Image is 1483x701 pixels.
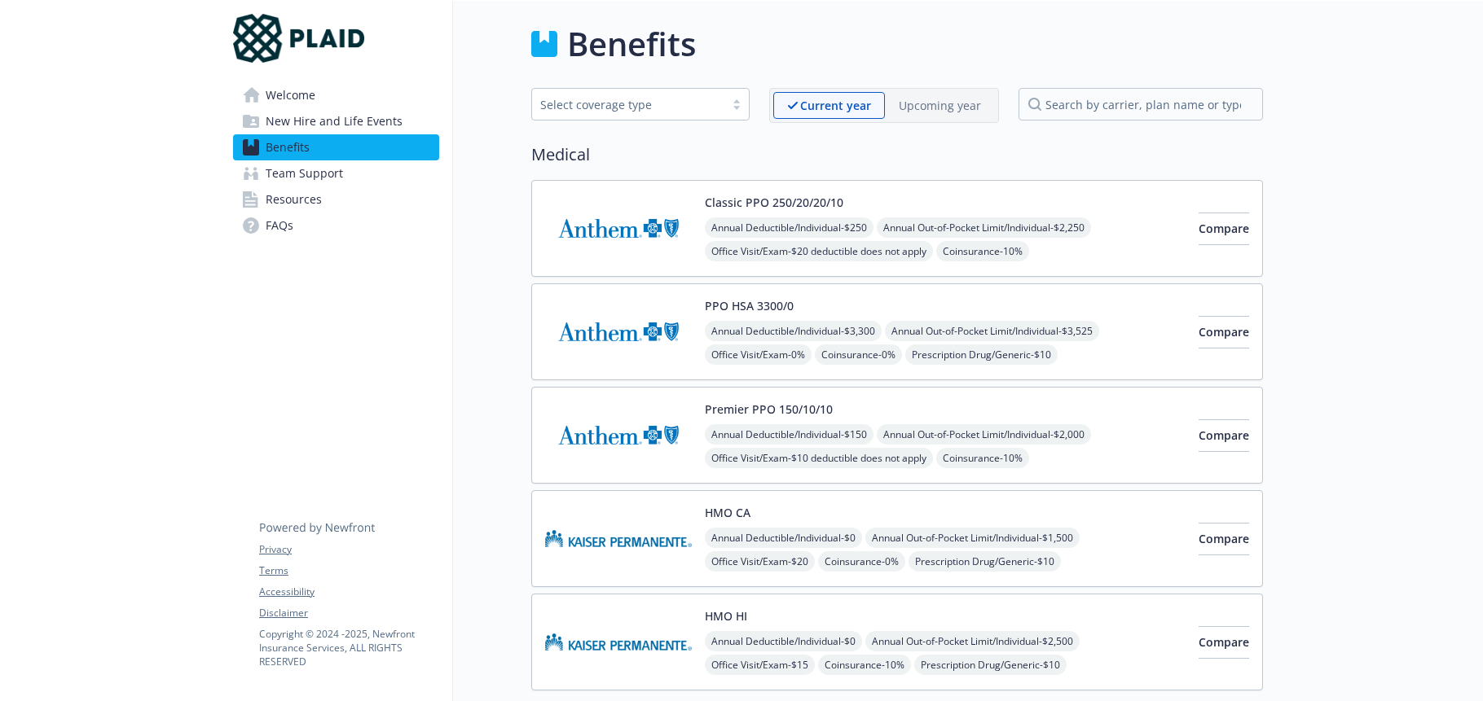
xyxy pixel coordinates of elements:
button: Compare [1199,212,1249,245]
span: Annual Out-of-Pocket Limit/Individual - $3,525 [885,321,1099,341]
span: Annual Out-of-Pocket Limit/Individual - $1,500 [865,528,1080,548]
a: Welcome [233,82,439,108]
span: Resources [266,186,322,212]
span: Office Visit/Exam - $15 [705,655,815,675]
a: Privacy [259,542,438,557]
span: Office Visit/Exam - $20 [705,551,815,572]
span: Prescription Drug/Generic - $10 [909,551,1061,572]
span: Office Visit/Exam - $20 deductible does not apply [705,241,933,261]
img: Anthem Blue Cross carrier logo [545,194,692,263]
p: Current year [800,97,871,114]
span: Prescription Drug/Generic - $10 [914,655,1067,675]
button: PPO HSA 3300/0 [705,297,794,314]
button: Premier PPO 150/10/10 [705,401,833,418]
span: Prescription Drug/Generic - $10 [905,344,1058,365]
span: Annual Out-of-Pocket Limit/Individual - $2,500 [865,631,1080,651]
p: Upcoming year [899,97,981,114]
span: Coinsurance - 0% [818,551,905,572]
img: Kaiser Permanente of Hawaii carrier logo [545,607,692,677]
span: Compare [1199,634,1249,650]
a: New Hire and Life Events [233,108,439,134]
h2: Medical [531,142,1263,167]
input: search by carrier, plan name or type [1019,88,1263,120]
span: Team Support [266,160,343,186]
h1: Benefits [567,20,696,68]
span: Office Visit/Exam - $10 deductible does not apply [705,448,933,468]
span: Coinsurance - 0% [815,344,902,365]
span: Coinsurance - 10% [936,448,1029,468]
img: Anthem Blue Cross carrier logo [545,401,692,470]
img: Anthem Blue Cross carrier logo [545,297,692,366]
button: Compare [1199,419,1249,452]
span: Office Visit/Exam - 0% [705,344,812,365]
span: Annual Deductible/Individual - $0 [705,528,862,548]
img: Kaiser Permanente Insurance Company carrier logo [545,504,692,573]
span: Annual Out-of-Pocket Limit/Individual - $2,250 [877,217,1091,238]
span: Annual Deductible/Individual - $0 [705,631,862,651]
button: Compare [1199,523,1249,555]
a: Resources [233,186,439,212]
span: Benefits [266,134,310,160]
div: Select coverage type [540,96,716,113]
span: Compare [1199,324,1249,340]
span: Welcome [266,82,315,108]
span: Compare [1199,221,1249,236]
span: Annual Out-of-Pocket Limit/Individual - $2,000 [877,424,1091,445]
a: Disclaimer [259,606,438,620]
a: Benefits [233,134,439,160]
button: HMO HI [705,607,747,624]
button: Compare [1199,626,1249,659]
span: FAQs [266,212,293,239]
a: FAQs [233,212,439,239]
span: Coinsurance - 10% [936,241,1029,261]
span: Annual Deductible/Individual - $3,300 [705,321,882,341]
span: Compare [1199,427,1249,443]
button: HMO CA [705,504,750,521]
button: Compare [1199,316,1249,348]
p: Copyright © 2024 - 2025 , Newfront Insurance Services, ALL RIGHTS RESERVED [259,627,438,668]
button: Classic PPO 250/20/20/10 [705,194,843,211]
span: Annual Deductible/Individual - $150 [705,424,874,445]
a: Team Support [233,160,439,186]
span: Coinsurance - 10% [818,655,911,675]
a: Terms [259,563,438,578]
span: Annual Deductible/Individual - $250 [705,217,874,238]
span: New Hire and Life Events [266,108,403,134]
span: Compare [1199,531,1249,546]
a: Accessibility [259,585,438,599]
